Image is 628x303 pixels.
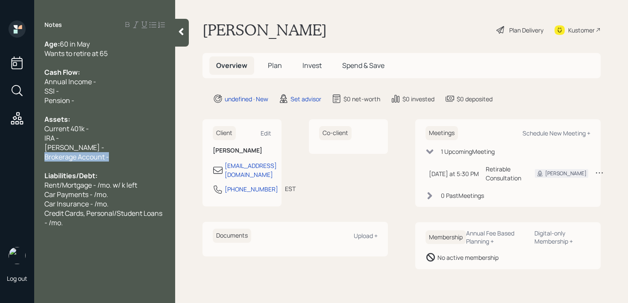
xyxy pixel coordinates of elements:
div: Retirable Consultation [486,165,521,182]
div: [PERSON_NAME] [545,170,587,177]
span: Pension - [44,96,74,105]
span: Current 401k - [44,124,89,133]
div: 0 Past Meeting s [441,191,484,200]
div: [DATE] at 5:30 PM [429,169,479,178]
div: $0 net-worth [343,94,380,103]
span: Invest [302,61,322,70]
span: [PERSON_NAME] - [44,143,104,152]
div: Plan Delivery [509,26,543,35]
h6: Client [213,126,236,140]
h6: Co-client [319,126,352,140]
div: [PHONE_NUMBER] [225,185,278,194]
span: Wants to retire at 65 [44,49,108,58]
img: retirable_logo.png [9,247,26,264]
div: Log out [7,274,27,282]
h6: Membership [426,230,466,244]
h6: Meetings [426,126,458,140]
div: $0 invested [402,94,434,103]
h1: [PERSON_NAME] [202,21,327,39]
div: Schedule New Meeting + [522,129,590,137]
div: Annual Fee Based Planning + [466,229,528,245]
span: Assets: [44,115,70,124]
span: Car Payments - /mo. [44,190,108,199]
span: Credit Cards, Personal/Student Loans - /mo. [44,209,164,227]
div: No active membership [437,253,499,262]
div: EST [285,184,296,193]
span: IRA - [44,133,59,143]
span: Cash Flow: [44,68,80,77]
span: Brokerage Account - [44,152,109,162]
div: Set advisor [291,94,321,103]
div: undefined · New [225,94,268,103]
span: Rent/Mortgage - /mo. w/ k left [44,180,137,190]
label: Notes [44,21,62,29]
div: Upload + [354,232,378,240]
div: Edit [261,129,271,137]
span: Liabilities/Debt: [44,171,97,180]
h6: [PERSON_NAME] [213,147,271,154]
div: 1 Upcoming Meeting [441,147,495,156]
span: Overview [216,61,247,70]
span: 60 in May [60,39,90,49]
span: Plan [268,61,282,70]
span: Age: [44,39,60,49]
div: [EMAIL_ADDRESS][DOMAIN_NAME] [225,161,277,179]
span: Spend & Save [342,61,384,70]
span: SSI - [44,86,59,96]
h6: Documents [213,229,251,243]
span: Car Insurance - /mo. [44,199,109,209]
div: $0 deposited [457,94,493,103]
span: Annual Income - [44,77,96,86]
div: Kustomer [568,26,595,35]
div: Digital-only Membership + [534,229,590,245]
